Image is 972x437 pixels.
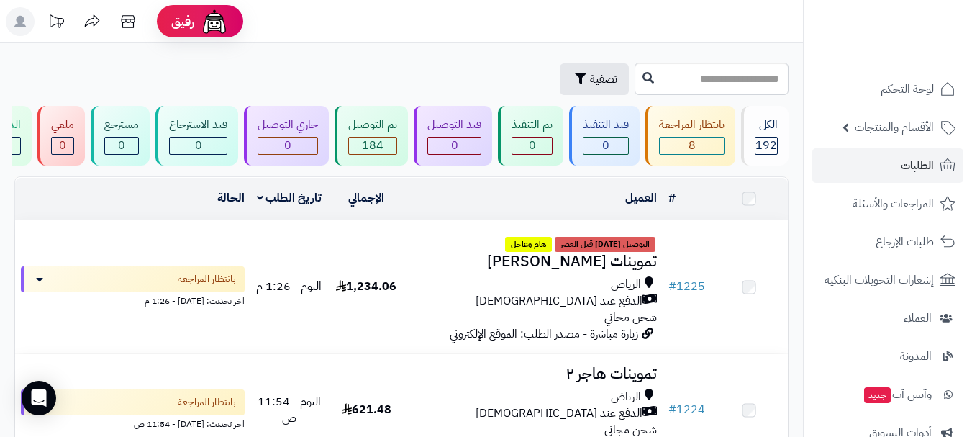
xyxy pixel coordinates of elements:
[35,106,88,166] a: ملغي 0
[332,106,411,166] a: تم التوصيل 184
[427,117,481,133] div: قيد التوصيل
[864,387,891,403] span: جديد
[812,301,963,335] a: العملاء
[611,276,641,293] span: الرياض
[900,346,932,366] span: المدونة
[349,138,396,154] div: 184
[118,137,125,154] span: 0
[659,117,725,133] div: بانتظار المراجعة
[104,117,139,133] div: مسترجع
[812,339,963,374] a: المدونة
[560,63,629,95] button: تصفية
[812,186,963,221] a: المراجعات والأسئلة
[555,237,655,253] span: التوصيل [DATE] قبل العصر
[660,138,724,154] div: 8
[642,106,738,166] a: بانتظار المراجعة 8
[258,138,317,154] div: 0
[348,117,397,133] div: تم التوصيل
[583,117,629,133] div: قيد التنفيذ
[901,156,934,176] span: الطلبات
[256,278,322,295] span: اليوم - 1:26 م
[348,189,384,207] a: الإجمالي
[863,384,932,405] span: وآتس آب
[668,401,676,418] span: #
[812,148,963,183] a: الطلبات
[812,225,963,259] a: طلبات الإرجاع
[476,405,642,422] span: الدفع عند [DEMOGRAPHIC_DATA]
[411,106,495,166] a: قيد التوصيل 0
[411,253,657,270] h3: تموينات [PERSON_NAME]
[812,263,963,297] a: إشعارات التحويلات البنكية
[495,106,566,166] a: تم التنفيذ 0
[178,272,236,287] span: بانتظار المراجعة
[876,232,934,252] span: طلبات الإرجاع
[362,137,383,154] span: 184
[904,308,932,328] span: العملاء
[450,325,638,343] span: زيارة مباشرة - مصدر الطلب: الموقع الإلكتروني
[21,415,245,431] div: اخر تحديث: [DATE] - 11:54 ص
[512,138,552,154] div: 0
[171,13,194,30] span: رفيق
[529,137,536,154] span: 0
[169,117,227,133] div: قيد الاسترجاع
[505,237,552,253] span: هام وعاجل
[59,137,66,154] span: 0
[512,117,553,133] div: تم التنفيذ
[342,401,391,418] span: 621.48
[21,292,245,307] div: اخر تحديث: [DATE] - 1:26 م
[217,189,245,207] a: الحالة
[476,293,642,310] span: الدفع عند [DEMOGRAPHIC_DATA]
[855,117,934,138] span: الأقسام والمنتجات
[428,138,481,154] div: 0
[825,270,934,290] span: إشعارات التحويلات البنكية
[22,381,56,415] div: Open Intercom Messenger
[755,137,777,154] span: 192
[258,393,321,427] span: اليوم - 11:54 ص
[170,138,227,154] div: 0
[853,194,934,214] span: المراجعات والأسئلة
[153,106,241,166] a: قيد الاسترجاع 0
[195,137,202,154] span: 0
[668,189,676,207] a: #
[88,106,153,166] a: مسترجع 0
[668,278,676,295] span: #
[625,189,657,207] a: العميل
[689,137,696,154] span: 8
[336,278,396,295] span: 1,234.06
[668,278,705,295] a: #1225
[38,7,74,40] a: تحديثات المنصة
[738,106,791,166] a: الكل192
[604,309,657,326] span: شحن مجاني
[258,117,318,133] div: جاري التوصيل
[284,137,291,154] span: 0
[105,138,138,154] div: 0
[566,106,642,166] a: قيد التنفيذ 0
[812,377,963,412] a: وآتس آبجديد
[812,72,963,107] a: لوحة التحكم
[602,137,609,154] span: 0
[881,79,934,99] span: لوحة التحكم
[755,117,778,133] div: الكل
[451,137,458,154] span: 0
[200,7,229,36] img: ai-face.png
[257,189,322,207] a: تاريخ الطلب
[611,389,641,405] span: الرياض
[51,117,74,133] div: ملغي
[668,401,705,418] a: #1224
[178,395,236,410] span: بانتظار المراجعة
[241,106,332,166] a: جاري التوصيل 0
[874,24,958,55] img: logo-2.png
[590,71,617,88] span: تصفية
[583,138,628,154] div: 0
[52,138,73,154] div: 0
[411,366,657,382] h3: تموينات هاجر ٢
